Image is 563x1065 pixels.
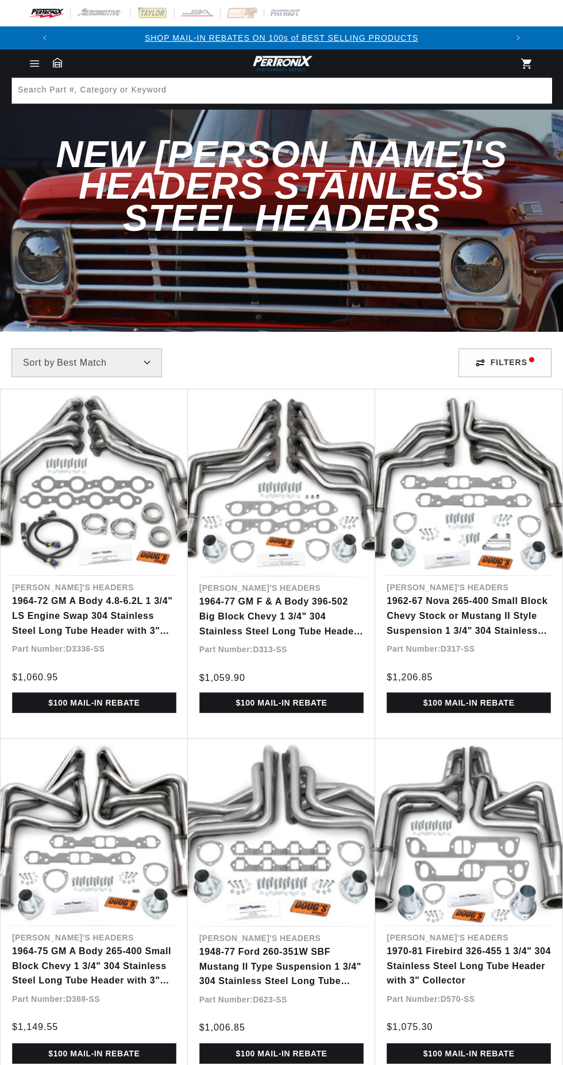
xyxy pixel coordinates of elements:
[56,32,507,44] div: 1 of 2
[12,78,552,103] input: Search Part #, Category or Keyword
[12,944,176,988] a: 1964-75 GM A Body 265-400 Small Block Chevy 1 3/4" 304 Stainless Steel Long Tube Header with 3" C...
[250,54,313,73] img: Pertronix
[199,944,364,989] a: 1948-77 Ford 260-351W SBF Mustang II Type Suspension 1 3/4" 304 Stainless Steel Long Tube Header ...
[56,32,507,44] div: Announcement
[387,594,551,638] a: 1962-67 Nova 265-400 Small Block Chevy Stock or Mustang II Style Suspension 1 3/4" 304 Stainless ...
[56,133,507,239] span: New [PERSON_NAME]'s Headers Stainless Steel Headers
[526,78,551,103] button: Search Part #, Category or Keyword
[387,944,551,988] a: 1970-81 Firebird 326-455 1 3/4" 304 Stainless Steel Long Tube Header with 3" Collector
[23,358,55,367] span: Sort by
[22,57,47,70] summary: Menu
[145,33,418,42] a: SHOP MAIL-IN REBATES ON 100s of BEST SELLING PRODUCTS
[11,348,162,377] select: Sort by
[199,594,364,638] a: 1964-77 GM F & A Body 396-502 Big Block Chevy 1 3/4" 304 Stainless Steel Long Tube Header with 3"...
[12,594,176,638] a: 1964-72 GM A Body 4.8-6.2L 1 3/4" LS Engine Swap 304 Stainless Steel Long Tube Header with 3" Col...
[53,57,62,68] a: Garage: 0 item(s)
[507,26,530,49] button: Translation missing: en.sections.announcements.next_announcement
[33,26,56,49] button: Translation missing: en.sections.announcements.previous_announcement
[458,348,552,377] div: Filters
